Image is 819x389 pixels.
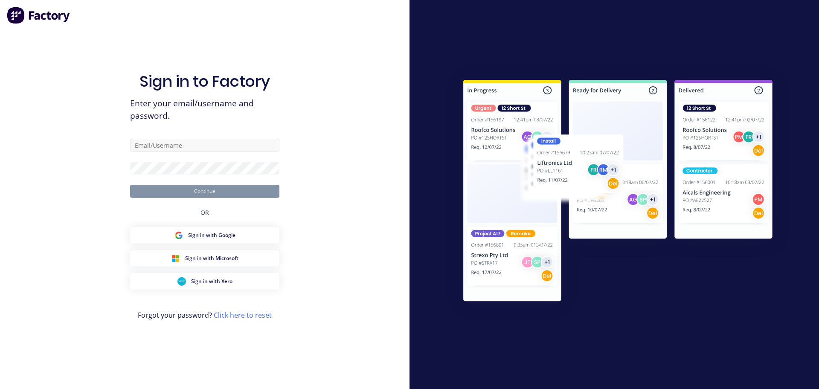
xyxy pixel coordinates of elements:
[130,97,279,122] span: Enter your email/username and password.
[177,277,186,286] img: Xero Sign in
[130,227,279,243] button: Google Sign inSign in with Google
[130,139,279,152] input: Email/Username
[185,254,238,262] span: Sign in with Microsoft
[444,63,791,322] img: Sign in
[7,7,71,24] img: Factory
[214,310,272,320] a: Click here to reset
[171,254,180,263] img: Microsoft Sign in
[200,198,209,227] div: OR
[139,72,270,91] h1: Sign in to Factory
[174,231,183,240] img: Google Sign in
[188,231,235,239] span: Sign in with Google
[191,278,232,285] span: Sign in with Xero
[130,250,279,266] button: Microsoft Sign inSign in with Microsoft
[138,310,272,320] span: Forgot your password?
[130,273,279,290] button: Xero Sign inSign in with Xero
[130,185,279,198] button: Continue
